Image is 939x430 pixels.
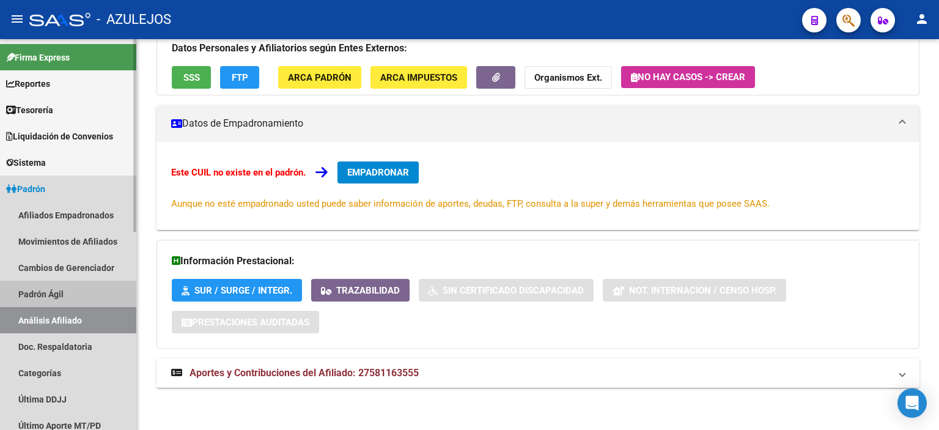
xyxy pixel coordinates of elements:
[172,40,904,57] h3: Datos Personales y Afiliatorios según Entes Externos:
[190,367,419,379] span: Aportes y Contribuciones del Afiliado: 27581163555
[631,72,745,83] span: No hay casos -> Crear
[915,12,929,26] mat-icon: person
[621,66,755,88] button: No hay casos -> Crear
[347,167,409,178] span: EMPADRONAR
[443,285,584,296] span: Sin Certificado Discapacidad
[311,279,410,302] button: Trazabilidad
[10,12,24,26] mat-icon: menu
[419,279,594,302] button: Sin Certificado Discapacidad
[172,253,904,270] h3: Información Prestacional:
[288,72,352,83] span: ARCA Padrón
[6,51,70,64] span: Firma Express
[156,142,919,230] div: Datos de Empadronamiento
[525,66,612,89] button: Organismos Ext.
[629,285,776,296] span: Not. Internacion / Censo Hosp.
[156,105,919,142] mat-expansion-panel-header: Datos de Empadronamiento
[534,72,602,83] strong: Organismos Ext.
[603,279,786,302] button: Not. Internacion / Censo Hosp.
[897,388,927,418] div: Open Intercom Messenger
[171,117,890,130] mat-panel-title: Datos de Empadronamiento
[172,279,302,302] button: SUR / SURGE / INTEGR.
[97,6,171,33] span: - AZULEJOS
[6,182,45,196] span: Padrón
[156,358,919,388] mat-expansion-panel-header: Aportes y Contribuciones del Afiliado: 27581163555
[220,66,259,89] button: FTP
[6,103,53,117] span: Tesorería
[336,285,400,296] span: Trazabilidad
[337,161,419,183] button: EMPADRONAR
[192,317,309,328] span: Prestaciones Auditadas
[172,311,319,333] button: Prestaciones Auditadas
[6,130,113,143] span: Liquidación de Convenios
[194,285,292,296] span: SUR / SURGE / INTEGR.
[171,198,770,209] span: Aunque no esté empadronado usted puede saber información de aportes, deudas, FTP, consulta a la s...
[370,66,467,89] button: ARCA Impuestos
[232,72,248,83] span: FTP
[6,156,46,169] span: Sistema
[380,72,457,83] span: ARCA Impuestos
[183,72,200,83] span: SSS
[172,66,211,89] button: SSS
[171,167,306,178] strong: Este CUIL no existe en el padrón.
[278,66,361,89] button: ARCA Padrón
[6,77,50,91] span: Reportes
